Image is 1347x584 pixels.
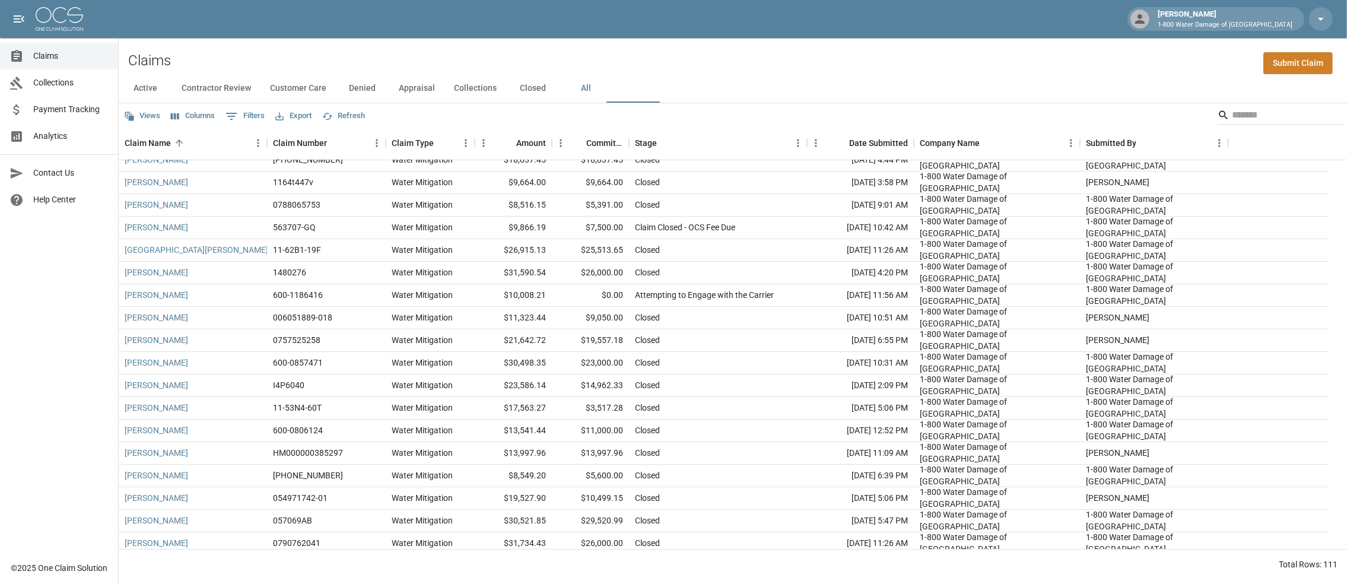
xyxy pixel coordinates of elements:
[552,465,629,487] div: $5,600.00
[807,172,914,194] div: [DATE] 3:58 PM
[807,465,914,487] div: [DATE] 6:39 PM
[273,334,320,346] div: 0757525258
[392,447,453,459] div: Water Mitigation
[920,215,1074,239] div: 1-800 Water Damage of Athens
[920,126,980,160] div: Company Name
[1153,8,1297,30] div: [PERSON_NAME]
[552,329,629,352] div: $19,557.18
[475,329,552,352] div: $21,642.72
[223,107,268,126] button: Show filters
[807,134,825,152] button: Menu
[475,284,552,307] div: $10,008.21
[552,126,629,160] div: Committed Amount
[475,307,552,329] div: $11,323.44
[635,334,660,346] div: Closed
[392,289,453,301] div: Water Mitigation
[807,284,914,307] div: [DATE] 11:56 AM
[506,74,560,103] button: Closed
[807,532,914,555] div: [DATE] 11:26 AM
[1158,20,1292,30] p: 1-800 Water Damage of [GEOGRAPHIC_DATA]
[1086,312,1149,323] div: Chad Fallows
[552,374,629,397] div: $14,962.33
[914,126,1080,160] div: Company Name
[1086,351,1222,374] div: 1-800 Water Damage of Athens
[273,492,328,504] div: 054971742-01
[475,134,493,152] button: Menu
[125,334,188,346] a: [PERSON_NAME]
[319,107,368,125] button: Refresh
[125,221,188,233] a: [PERSON_NAME]
[392,126,434,160] div: Claim Type
[1086,261,1222,284] div: 1-800 Water Damage of Athens
[920,531,1074,555] div: 1-800 Water Damage of Athens
[392,199,453,211] div: Water Mitigation
[434,135,450,151] button: Sort
[172,74,260,103] button: Contractor Review
[273,357,323,369] div: 600-0857471
[125,492,188,504] a: [PERSON_NAME]
[273,176,313,188] div: 1164t447v
[552,487,629,510] div: $10,499.15
[119,74,1347,103] div: dynamic tabs
[552,194,629,217] div: $5,391.00
[336,74,389,103] button: Denied
[789,134,807,152] button: Menu
[125,537,188,549] a: [PERSON_NAME]
[273,469,343,481] div: 300-0028369-2024
[260,74,336,103] button: Customer Care
[920,464,1074,487] div: 1-800 Water Damage of Athens
[128,52,171,69] h2: Claims
[1086,373,1222,397] div: 1-800 Water Damage of Athens
[807,239,914,262] div: [DATE] 11:26 AM
[392,221,453,233] div: Water Mitigation
[1279,558,1338,570] div: Total Rows: 111
[273,126,327,160] div: Claim Number
[920,486,1074,510] div: 1-800 Water Damage of Athens
[33,193,109,206] span: Help Center
[552,510,629,532] div: $29,520.99
[171,135,188,151] button: Sort
[807,217,914,239] div: [DATE] 10:42 AM
[920,261,1074,284] div: 1-800 Water Damage of Athens
[1080,126,1228,160] div: Submitted By
[125,515,188,526] a: [PERSON_NAME]
[807,126,914,160] div: Date Submitted
[125,402,188,414] a: [PERSON_NAME]
[920,328,1074,352] div: 1-800 Water Damage of Athens
[125,199,188,211] a: [PERSON_NAME]
[570,135,586,151] button: Sort
[273,537,320,549] div: 0790762041
[475,510,552,532] div: $30,521.85
[552,239,629,262] div: $25,513.65
[475,532,552,555] div: $31,734.43
[552,284,629,307] div: $0.00
[920,351,1074,374] div: 1-800 Water Damage of Athens
[552,532,629,555] div: $26,000.00
[475,126,552,160] div: Amount
[475,239,552,262] div: $26,915.13
[475,374,552,397] div: $23,586.14
[444,74,506,103] button: Collections
[635,469,660,481] div: Closed
[1086,238,1222,262] div: 1-800 Water Damage of Athens
[125,357,188,369] a: [PERSON_NAME]
[635,447,660,459] div: Closed
[125,126,171,160] div: Claim Name
[125,312,188,323] a: [PERSON_NAME]
[7,7,31,31] button: open drawer
[635,402,660,414] div: Closed
[920,148,1074,172] div: 1-800 Water Damage of Athens
[475,420,552,442] div: $13,541.44
[657,135,673,151] button: Sort
[807,420,914,442] div: [DATE] 12:52 PM
[272,107,314,125] button: Export
[552,420,629,442] div: $11,000.00
[392,312,453,323] div: Water Mitigation
[635,126,657,160] div: Stage
[635,221,735,233] div: Claim Closed - OCS Fee Due
[635,199,660,211] div: Closed
[273,244,321,256] div: 11-62B1-19F
[475,172,552,194] div: $9,664.00
[36,7,83,31] img: ocs-logo-white-transparent.png
[1086,148,1222,172] div: 1-800 Water Damage of Athens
